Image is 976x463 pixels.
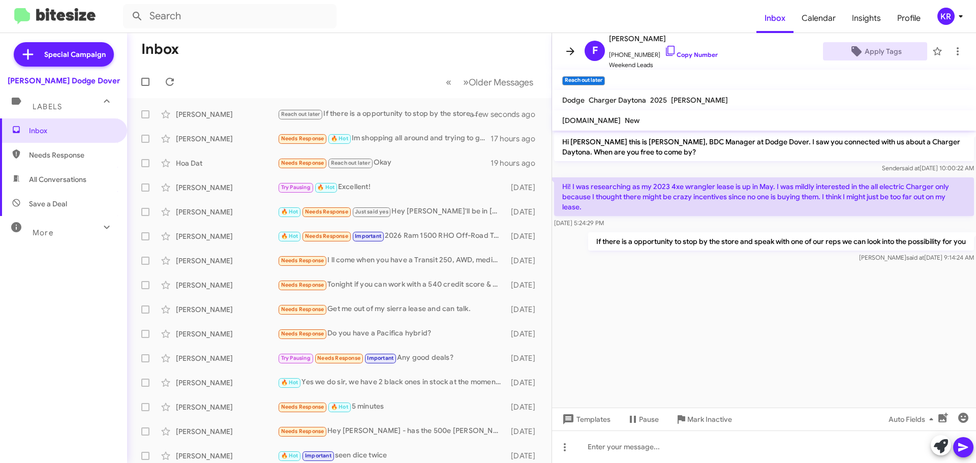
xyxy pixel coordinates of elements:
[278,450,506,461] div: seen dice twice
[281,404,324,410] span: Needs Response
[281,306,324,313] span: Needs Response
[278,401,506,413] div: 5 minutes
[278,181,506,193] div: Excellent!
[794,4,844,33] a: Calendar
[176,353,278,363] div: [PERSON_NAME]
[506,378,543,388] div: [DATE]
[176,134,278,144] div: [PERSON_NAME]
[650,96,667,105] span: 2025
[552,410,619,428] button: Templates
[463,76,469,88] span: »
[33,228,53,237] span: More
[355,208,388,215] span: Just said yes
[176,329,278,339] div: [PERSON_NAME]
[141,41,179,57] h1: Inbox
[491,134,543,144] div: 17 hours ago
[589,96,646,105] span: Charger Daytona
[609,33,718,45] span: [PERSON_NAME]
[278,157,491,169] div: Okay
[906,254,924,261] span: said at
[123,4,337,28] input: Search
[281,111,320,117] span: Reach out later
[33,102,62,111] span: Labels
[278,206,506,218] div: Hey [PERSON_NAME]'ll be in [DATE] JC knows I'm coming in I have a lease that has an heating/ac is...
[560,410,611,428] span: Templates
[865,42,902,60] span: Apply Tags
[29,150,115,160] span: Needs Response
[482,109,543,119] div: a few seconds ago
[281,135,324,142] span: Needs Response
[176,109,278,119] div: [PERSON_NAME]
[317,355,360,361] span: Needs Response
[281,282,324,288] span: Needs Response
[305,208,348,215] span: Needs Response
[491,158,543,168] div: 19 hours ago
[317,184,334,191] span: 🔥 Hot
[506,329,543,339] div: [DATE]
[278,255,506,266] div: I ll come when you have a Transit 250, AWD, medium roof cargo van. Let me know.
[889,4,929,33] a: Profile
[281,428,324,435] span: Needs Response
[506,182,543,193] div: [DATE]
[687,410,732,428] span: Mark Inactive
[278,303,506,315] div: Get me out of my sierra lease and can talk.
[331,135,348,142] span: 🔥 Hot
[562,116,621,125] span: [DOMAIN_NAME]
[667,410,740,428] button: Mark Inactive
[554,177,974,216] p: Hi! I was researching as my 2023 4xe wrangler lease is up in May. I was mildly interested in the ...
[176,231,278,241] div: [PERSON_NAME]
[331,404,348,410] span: 🔥 Hot
[554,219,604,227] span: [DATE] 5:24:29 PM
[664,51,718,58] a: Copy Number
[29,174,86,184] span: All Conversations
[756,4,794,33] span: Inbox
[305,233,348,239] span: Needs Response
[176,280,278,290] div: [PERSON_NAME]
[278,108,482,120] div: If there is a opportunity to stop by the store and speak with one of our reps we can look into th...
[506,451,543,461] div: [DATE]
[278,425,506,437] div: Hey [PERSON_NAME] - has the 500e [PERSON_NAME] Edition arrived?
[440,72,539,92] nav: Page navigation example
[176,402,278,412] div: [PERSON_NAME]
[176,158,278,168] div: Hoa Dat
[281,452,298,459] span: 🔥 Hot
[609,60,718,70] span: Weekend Leads
[446,76,451,88] span: «
[506,280,543,290] div: [DATE]
[281,160,324,166] span: Needs Response
[844,4,889,33] span: Insights
[671,96,728,105] span: [PERSON_NAME]
[929,8,965,25] button: KR
[278,279,506,291] div: Tonight if you can work with a 540 credit score & a $2000 down payment
[440,72,457,92] button: Previous
[281,379,298,386] span: 🔥 Hot
[278,230,506,242] div: 2026 Ram 1500 RHO Off-Road Truck | Specs, Engines, & More [URL][DOMAIN_NAME]
[176,426,278,437] div: [PERSON_NAME]
[281,208,298,215] span: 🔥 Hot
[562,96,585,105] span: Dodge
[278,377,506,388] div: Yes we do sir, we have 2 black ones in stock at the moment and One of them is a limited edition M...
[592,43,598,59] span: F
[506,207,543,217] div: [DATE]
[281,330,324,337] span: Needs Response
[457,72,539,92] button: Next
[176,182,278,193] div: [PERSON_NAME]
[880,410,945,428] button: Auto Fields
[281,257,324,264] span: Needs Response
[176,207,278,217] div: [PERSON_NAME]
[8,76,120,86] div: [PERSON_NAME] Dodge Dover
[331,160,370,166] span: Reach out later
[278,352,506,364] div: Any good deals?
[469,77,533,88] span: Older Messages
[176,256,278,266] div: [PERSON_NAME]
[355,233,381,239] span: Important
[278,328,506,339] div: Do you have a Pacifica hybrid?
[889,410,937,428] span: Auto Fields
[562,76,605,85] small: Reach out later
[176,378,278,388] div: [PERSON_NAME]
[29,126,115,136] span: Inbox
[281,233,298,239] span: 🔥 Hot
[625,116,639,125] span: New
